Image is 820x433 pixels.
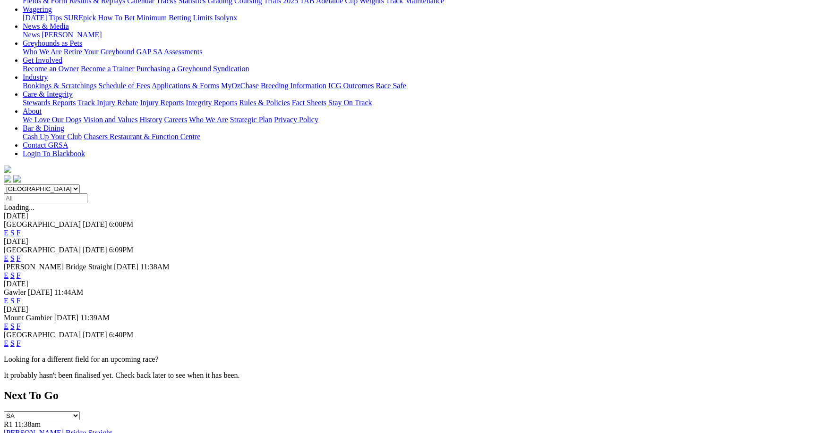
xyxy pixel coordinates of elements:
span: [GEOGRAPHIC_DATA] [4,220,81,228]
span: [DATE] [28,288,52,296]
span: 11:38AM [140,263,170,271]
a: Track Injury Rebate [77,99,138,107]
a: Isolynx [214,14,237,22]
a: E [4,297,9,305]
a: Who We Are [189,116,228,124]
div: [DATE] [4,305,816,314]
a: S [10,254,15,262]
div: Bar & Dining [23,133,816,141]
a: E [4,254,9,262]
a: Care & Integrity [23,90,73,98]
img: facebook.svg [4,175,11,183]
a: Minimum Betting Limits [137,14,213,22]
a: S [10,322,15,330]
a: S [10,297,15,305]
a: Bar & Dining [23,124,64,132]
div: [DATE] [4,280,816,288]
span: 11:44AM [54,288,84,296]
p: Looking for a different field for an upcoming race? [4,355,816,364]
a: [DATE] Tips [23,14,62,22]
img: logo-grsa-white.png [4,166,11,173]
div: Get Involved [23,65,816,73]
a: Race Safe [376,82,406,90]
a: GAP SA Assessments [137,48,203,56]
a: Stay On Track [328,99,372,107]
span: [DATE] [83,331,107,339]
a: Wagering [23,5,52,13]
div: Care & Integrity [23,99,816,107]
a: Greyhounds as Pets [23,39,82,47]
span: 11:38am [15,420,41,428]
div: [DATE] [4,237,816,246]
a: News & Media [23,22,69,30]
partial: It probably hasn't been finalised yet. Check back later to see when it has been. [4,371,240,379]
a: ICG Outcomes [328,82,374,90]
a: Become an Owner [23,65,79,73]
span: 6:40PM [109,331,134,339]
span: 11:39AM [80,314,110,322]
div: About [23,116,816,124]
a: History [139,116,162,124]
a: Retire Your Greyhound [64,48,135,56]
a: SUREpick [64,14,96,22]
div: Greyhounds as Pets [23,48,816,56]
span: [DATE] [83,246,107,254]
a: Careers [164,116,187,124]
a: E [4,339,9,347]
div: Industry [23,82,816,90]
span: R1 [4,420,13,428]
span: 6:00PM [109,220,134,228]
h2: Next To Go [4,389,816,402]
a: Cash Up Your Club [23,133,82,141]
a: Purchasing a Greyhound [137,65,211,73]
a: E [4,322,9,330]
a: Syndication [213,65,249,73]
a: F [17,322,21,330]
span: [DATE] [83,220,107,228]
div: Wagering [23,14,816,22]
a: Breeding Information [261,82,326,90]
a: Login To Blackbook [23,150,85,158]
a: S [10,339,15,347]
img: twitter.svg [13,175,21,183]
span: Loading... [4,203,34,211]
a: F [17,254,21,262]
a: Vision and Values [83,116,137,124]
span: [PERSON_NAME] Bridge Straight [4,263,112,271]
a: [PERSON_NAME] [42,31,102,39]
div: [DATE] [4,212,816,220]
span: Gawler [4,288,26,296]
a: We Love Our Dogs [23,116,81,124]
a: Become a Trainer [81,65,135,73]
a: How To Bet [98,14,135,22]
a: F [17,271,21,279]
a: Fact Sheets [292,99,326,107]
span: [DATE] [54,314,79,322]
a: Stewards Reports [23,99,76,107]
a: Injury Reports [140,99,184,107]
span: Mount Gambier [4,314,52,322]
a: E [4,271,9,279]
a: Privacy Policy [274,116,318,124]
a: Contact GRSA [23,141,68,149]
a: Integrity Reports [186,99,237,107]
a: MyOzChase [221,82,259,90]
span: 6:09PM [109,246,134,254]
a: Who We Are [23,48,62,56]
div: News & Media [23,31,816,39]
a: About [23,107,42,115]
a: E [4,229,9,237]
a: F [17,297,21,305]
input: Select date [4,193,87,203]
a: F [17,229,21,237]
span: [GEOGRAPHIC_DATA] [4,246,81,254]
a: F [17,339,21,347]
a: S [10,229,15,237]
a: News [23,31,40,39]
span: [DATE] [114,263,138,271]
span: [GEOGRAPHIC_DATA] [4,331,81,339]
a: Industry [23,73,48,81]
a: Get Involved [23,56,62,64]
a: Schedule of Fees [98,82,150,90]
a: Bookings & Scratchings [23,82,96,90]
